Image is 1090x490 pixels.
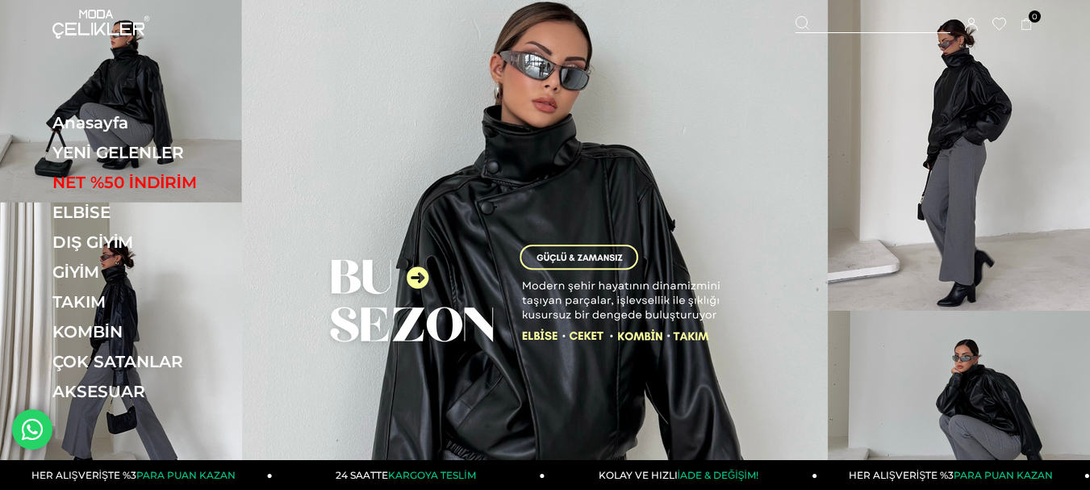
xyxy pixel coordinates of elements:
[52,10,149,39] img: logo
[52,322,274,341] a: KOMBİN
[817,460,1090,490] a: HER ALIŞVERİŞTE %3PARA PUAN KAZAN
[52,232,274,252] a: DIŞ GİYİM
[52,262,274,282] a: GİYİM
[52,382,274,401] a: AKSESUAR
[678,469,758,481] span: İADE & DEĞİŞİM!
[1021,19,1033,31] a: 0
[52,113,274,132] a: Anasayfa
[954,469,1053,481] span: PARA PUAN KAZAN
[52,173,274,192] a: NET %50 İNDİRİM
[1029,10,1041,23] span: 0
[52,143,274,162] a: YENİ GELENLER
[136,469,236,481] span: PARA PUAN KAZAN
[388,469,475,481] span: KARGOYA TESLİM
[545,460,818,490] a: KOLAY VE HIZLIİADE & DEĞİŞİM!
[52,203,274,222] a: ELBİSE
[52,292,274,312] a: TAKIM
[52,352,274,371] a: ÇOK SATANLAR
[273,460,545,490] a: 24 SAATTEKARGOYA TESLİM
